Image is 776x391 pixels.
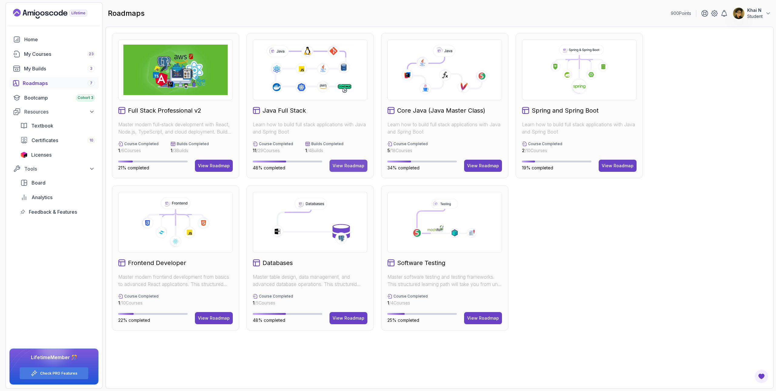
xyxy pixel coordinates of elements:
p: / 4 Courses [387,300,428,306]
img: jetbrains icon [20,152,28,158]
h2: Core Java (Java Master Class) [397,106,485,115]
a: View Roadmap [329,312,367,324]
span: 21% completed [118,165,149,170]
span: 1 [253,300,255,305]
button: View Roadmap [195,160,233,172]
a: Landing page [13,9,101,19]
span: 1 [387,300,389,305]
p: Master software testing and testing frameworks. This structured learning path will take you from ... [387,273,502,288]
span: 23 [89,52,94,56]
p: / 18 Courses [387,148,428,154]
span: 1 [118,300,120,305]
h2: Spring and Spring Boot [532,106,599,115]
span: 7 [90,81,92,86]
p: / 10 Courses [522,148,562,154]
button: View Roadmap [195,312,233,324]
span: 48% completed [253,165,285,170]
p: / 4 Builds [305,148,343,154]
span: 48% completed [253,318,285,323]
button: View Roadmap [599,160,637,172]
a: roadmaps [9,77,99,89]
div: Bootcamp [24,94,95,101]
a: certificates [17,134,99,146]
a: builds [9,63,99,75]
span: 10 [89,138,93,143]
button: Check PRO Features [19,367,89,379]
div: Resources [24,108,95,115]
div: View Roadmap [333,163,364,169]
img: Full Stack Professional v2 [123,45,228,95]
p: Course Completed [124,294,159,299]
p: Builds Completed [311,141,343,146]
a: Check PRO Features [40,371,77,376]
span: Board [32,179,45,186]
p: / 5 Courses [253,300,293,306]
h2: Databases [263,259,293,267]
div: My Builds [24,65,95,72]
a: analytics [17,191,99,203]
span: 22% completed [118,318,150,323]
div: Roadmaps [23,80,95,87]
p: / 29 Courses [253,148,293,154]
p: Course Completed [259,141,293,146]
span: Textbook [31,122,53,129]
span: Licenses [31,151,52,158]
a: bootcamp [9,92,99,104]
span: 1 [305,148,307,153]
div: View Roadmap [198,315,230,321]
p: Master modern full-stack development with React, Node.js, TypeScript, and cloud deployment. Build... [118,121,233,135]
p: Course Completed [393,141,428,146]
div: My Courses [24,50,95,58]
span: 25% completed [387,318,419,323]
span: 2 [522,148,525,153]
button: Resources [9,106,99,117]
div: View Roadmap [467,163,499,169]
img: user profile image [733,8,744,19]
p: Master modern frontend development from basics to advanced React applications. This structured le... [118,273,233,288]
p: Builds Completed [177,141,209,146]
a: board [17,177,99,189]
p: Course Completed [259,294,293,299]
p: 900 Points [671,10,691,16]
p: Student [747,13,763,19]
span: 3 [90,66,92,71]
span: 19% completed [522,165,553,170]
button: Open Feedback Button [754,369,769,384]
span: Analytics [32,194,52,201]
a: licenses [17,149,99,161]
p: / 3 Builds [171,148,209,154]
a: home [9,33,99,46]
span: 1 [171,148,172,153]
span: Certificates [32,137,58,144]
a: feedback [17,206,99,218]
div: Tools [24,165,95,172]
button: Tools [9,163,99,174]
p: Course Completed [124,141,159,146]
button: View Roadmap [464,160,502,172]
span: 1 [118,148,120,153]
p: / 10 Courses [118,300,159,306]
a: textbook [17,120,99,132]
p: Khai N [747,7,763,13]
h2: Software Testing [397,259,445,267]
div: View Roadmap [602,163,634,169]
p: Learn how to build full stack applications with Java and Spring Boot [522,121,637,135]
h2: Full Stack Professional v2 [128,106,201,115]
a: courses [9,48,99,60]
h2: Java Full Stack [263,106,306,115]
span: 5 [387,148,390,153]
button: View Roadmap [329,160,367,172]
div: View Roadmap [467,315,499,321]
span: Feedback & Features [29,208,77,216]
h2: Frontend Developer [128,259,186,267]
p: Course Completed [528,141,562,146]
button: user profile imageKhai NStudent [733,7,771,19]
div: View Roadmap [198,163,230,169]
p: Learn how to build full stack applications with Java and Spring Boot [253,121,367,135]
button: View Roadmap [464,312,502,324]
